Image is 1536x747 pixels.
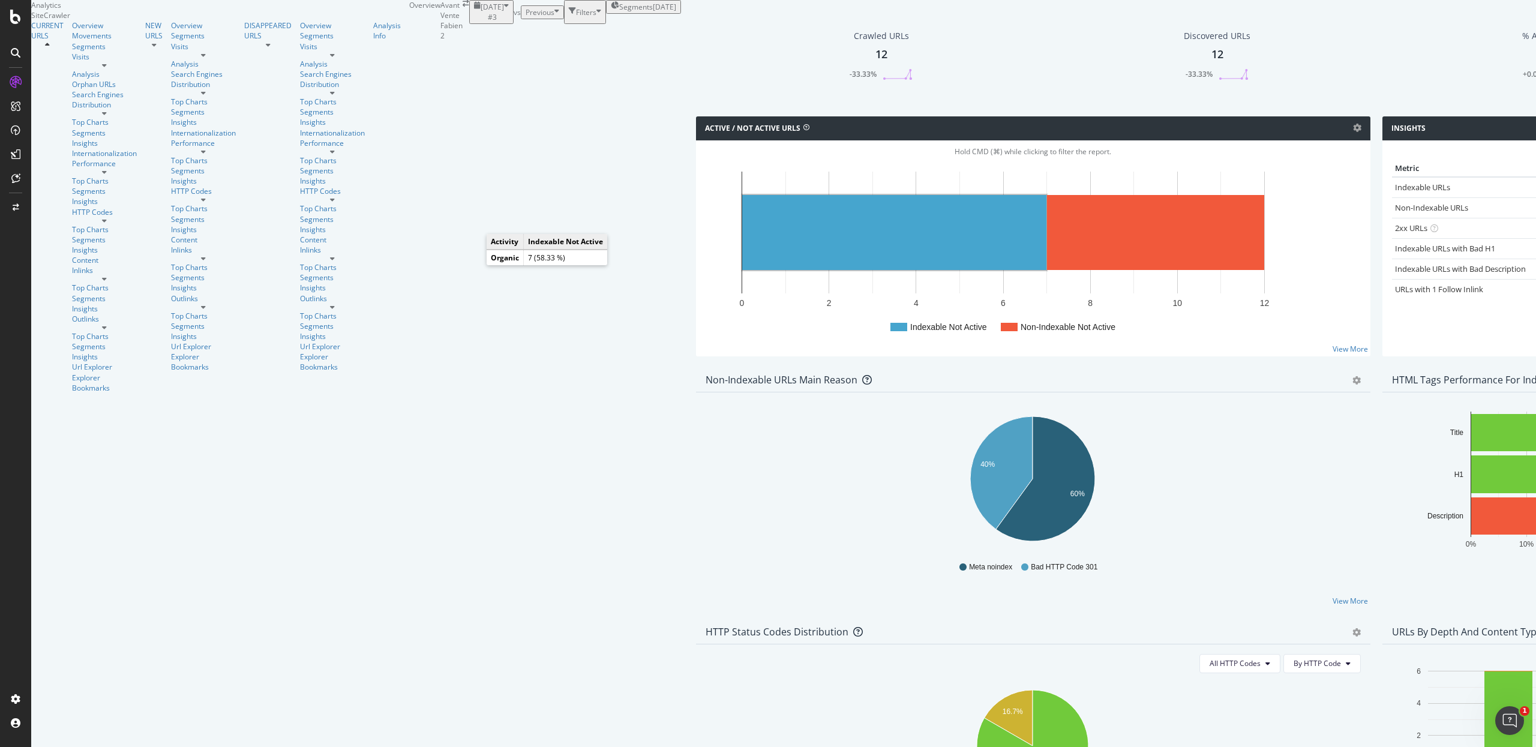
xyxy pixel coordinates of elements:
[300,262,365,272] a: Top Charts
[1391,122,1426,134] h4: Insights
[1352,628,1361,637] div: gear
[72,117,137,127] a: Top Charts
[171,31,236,41] a: Segments
[171,214,236,224] div: Segments
[300,69,352,79] a: Search Engines
[72,373,137,393] div: Explorer Bookmarks
[300,203,365,214] a: Top Charts
[526,7,554,17] span: Previous
[300,186,365,196] a: HTTP Codes
[171,272,236,283] a: Segments
[300,311,365,321] a: Top Charts
[1210,658,1261,668] span: All HTTP Codes
[300,293,365,304] a: Outlinks
[1427,512,1463,520] text: Description
[1395,263,1526,274] a: Indexable URLs with Bad Description
[171,79,236,89] a: Distribution
[72,52,137,62] div: Visits
[72,176,137,186] a: Top Charts
[1333,344,1368,354] a: View More
[72,158,137,169] a: Performance
[72,245,137,255] a: Insights
[72,314,137,324] div: Outlinks
[171,166,236,176] a: Segments
[72,283,137,293] div: Top Charts
[524,234,608,250] td: Indexable Not Active
[171,59,236,69] a: Analysis
[72,293,137,304] a: Segments
[72,128,137,138] a: Segments
[72,186,137,196] a: Segments
[1294,658,1341,668] span: By HTTP Code
[524,250,608,266] td: 7 (58.33 %)
[171,321,236,331] div: Segments
[72,41,137,52] a: Segments
[72,20,137,31] a: Overview
[1520,706,1529,716] span: 1
[300,117,365,127] div: Insights
[706,160,1360,347] div: A chart.
[244,20,292,41] a: DISAPPEARED URLS
[481,2,504,22] span: 2025 Oct. 13th #3
[300,331,365,341] div: Insights
[171,155,236,166] a: Top Charts
[1333,596,1368,606] a: View More
[171,128,236,138] div: Internationalization
[300,176,365,186] a: Insights
[171,138,236,148] div: Performance
[300,41,365,52] div: Visits
[300,214,365,224] div: Segments
[1088,298,1093,308] text: 8
[72,31,137,41] div: Movements
[72,69,137,79] a: Analysis
[300,283,365,293] a: Insights
[300,224,365,235] a: Insights
[854,30,909,42] div: Crawled URLs
[1519,539,1534,548] text: 10%
[171,245,236,255] a: Inlinks
[1260,298,1270,308] text: 12
[171,20,236,31] a: Overview
[171,262,236,272] div: Top Charts
[300,341,365,352] div: Url Explorer
[706,412,1360,551] svg: A chart.
[1070,489,1085,497] text: 60%
[300,138,365,148] div: Performance
[171,293,236,304] div: Outlinks
[300,235,365,245] div: Content
[31,20,64,41] div: CURRENT URLS
[72,255,137,265] div: Content
[1352,376,1361,385] div: gear
[72,265,137,275] a: Inlinks
[72,362,137,372] div: Url Explorer
[72,304,137,314] a: Insights
[1003,707,1023,715] text: 16.7%
[171,341,236,352] a: Url Explorer
[1211,47,1223,62] div: 12
[373,20,401,41] div: Analysis Info
[1186,69,1213,79] div: -33.33%
[300,20,365,31] a: Overview
[145,20,163,41] a: NEW URLS
[171,352,236,372] a: Explorer Bookmarks
[300,352,365,372] a: Explorer Bookmarks
[171,224,236,235] a: Insights
[72,352,137,362] a: Insights
[1395,202,1468,213] a: Non-Indexable URLs
[72,224,137,235] div: Top Charts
